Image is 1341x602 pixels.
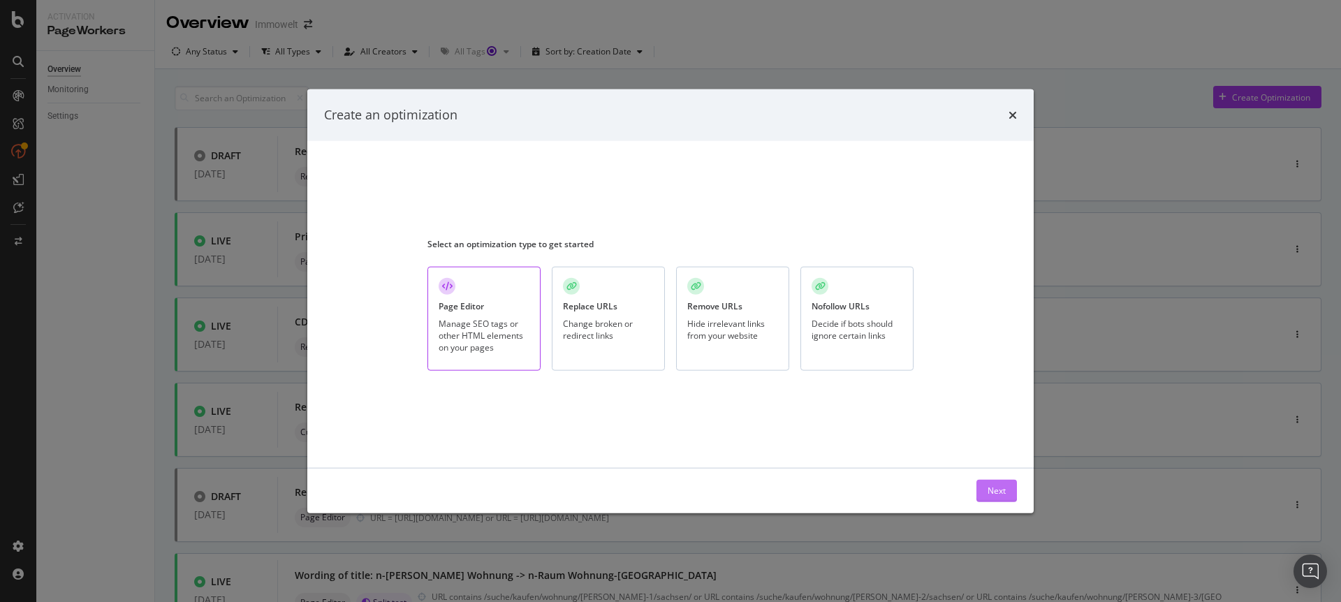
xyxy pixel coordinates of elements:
div: Decide if bots should ignore certain links [812,318,902,342]
div: times [1009,106,1017,124]
div: Create an optimization [324,106,457,124]
button: Next [976,479,1017,501]
div: Next [988,485,1006,497]
div: Select an optimization type to get started [427,237,914,249]
div: Remove URLs [687,300,742,312]
div: Manage SEO tags or other HTML elements on your pages [439,318,529,353]
div: Nofollow URLs [812,300,870,312]
div: Change broken or redirect links [563,318,654,342]
div: Hide irrelevant links from your website [687,318,778,342]
div: Open Intercom Messenger [1294,555,1327,588]
div: modal [307,89,1034,513]
div: Page Editor [439,300,484,312]
div: Replace URLs [563,300,617,312]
